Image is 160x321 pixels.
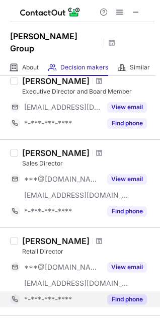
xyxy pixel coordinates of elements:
span: ***@[DOMAIN_NAME] [24,263,101,272]
span: About [22,63,39,71]
span: [EMAIL_ADDRESS][DOMAIN_NAME] [24,103,101,112]
button: Reveal Button [107,206,147,216]
span: ***@[DOMAIN_NAME] [24,175,101,184]
div: Sales Director [22,159,154,168]
button: Reveal Button [107,174,147,184]
span: [EMAIL_ADDRESS][DOMAIN_NAME] [24,279,129,288]
div: [PERSON_NAME] [22,148,90,158]
button: Reveal Button [107,118,147,128]
div: [PERSON_NAME] [22,76,90,86]
span: Decision makers [60,63,108,71]
div: [PERSON_NAME] [22,236,90,246]
h1: [PERSON_NAME] Group [10,30,101,54]
button: Reveal Button [107,294,147,304]
div: Executive Director and Board Member [22,87,154,96]
button: Reveal Button [107,102,147,112]
img: ContactOut v5.3.10 [20,6,81,18]
span: [EMAIL_ADDRESS][DOMAIN_NAME] [24,191,129,200]
button: Reveal Button [107,262,147,272]
div: Retail Director [22,247,154,256]
span: Similar [130,63,150,71]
